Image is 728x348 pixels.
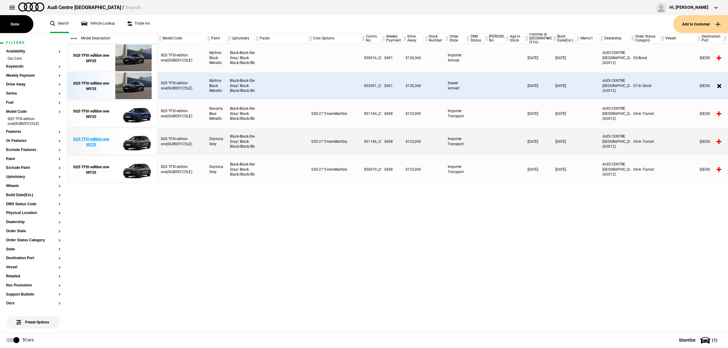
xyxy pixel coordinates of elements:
div: SQ5 TFSI edition one(GUBS5Y/25LE) [158,128,206,155]
div: [DATE] [524,44,552,72]
div: $130,360 [403,44,424,72]
div: Stock Number [424,33,444,44]
div: Importer Transport [445,100,466,127]
div: [GEOGRAPHIC_DATA] [697,44,723,72]
section: Weekly Payment [6,74,61,83]
button: Features [6,130,61,134]
div: Drive Away [403,33,423,44]
div: Navarra Blue Metallic [206,100,227,127]
span: ( 1 ) [712,338,717,342]
div: 04-In Transit [630,128,660,155]
section: Order State [6,229,61,238]
a: SQ5 TFSI edition one MY25 [70,72,112,100]
div: Audi Centre [GEOGRAPHIC_DATA] / [47,4,141,11]
div: Hi, [PERSON_NAME] [669,5,708,11]
div: Packs [255,33,308,44]
div: Dealership [599,33,630,44]
a: SQ5 TFSI edition one MY25 [70,45,112,72]
section: Support Bulletin [6,293,61,302]
a: Vehicle Lookup [81,15,115,33]
div: Upholstery [227,33,254,44]
span: Shortlist [679,338,696,342]
img: Audi_GUBS5Y_25LE_GX_6Y6Y_PAH_6FJ_53D_(Nadin:_53D_6FJ_C56_PAH)_ext.png [112,128,154,156]
section: Order Status Category [6,238,61,247]
div: Mythos Black Metallic [206,44,227,72]
button: Ours [6,301,61,306]
div: Build Date(Est.) [552,33,575,44]
div: SQ5 TFSI edition one MY25 [70,136,112,147]
div: SQ5 TFSI edition one(GUBS5Y/25LE) [158,100,206,127]
div: 05-Bond [630,44,660,72]
button: Availability [6,49,61,54]
div: 53D-21"5-twinMattGry [308,128,361,155]
div: DMS Status [466,33,484,44]
div: Black-Black-Steel Gray/ Black-Black/Black/Black [227,156,255,183]
div: Order State [445,33,465,44]
li: Our Cars [6,56,61,62]
section: Vessel [6,265,61,274]
img: Audi_GUBS5Y_25LE_GX_6Y6Y_PAH_6FJ_53D_(Nadin:_53D_6FJ_C56_PAH)_ext.png [112,156,154,183]
div: [DATE] [524,128,552,155]
div: SQ5 TFSI edition one(GUBS5Y/25LE) [158,44,206,72]
div: Black-Black-Steel Gray/ Black-Black/Black/Black [227,128,255,155]
section: Build Date(Est.) [6,193,61,202]
button: Support Bulletin [6,293,61,297]
div: Destination Port [697,33,723,44]
div: [DATE] [552,156,576,183]
span: Search [125,5,141,10]
div: $401 [381,44,403,72]
button: Order State [6,229,61,233]
div: Black-Black-Steel Gray/ Black-Black/Black/Black [227,44,255,72]
div: Comm. No. [361,33,381,44]
section: Keywords [6,65,61,74]
button: Wheels [6,184,61,188]
div: Mythos Black Metallic [206,72,227,99]
div: AUDI CENTRE [GEOGRAPHIC_DATA] (A2012) [599,72,630,99]
section: Physical Location [6,211,61,220]
div: $130,360 [403,72,424,99]
section: Model CodeSQ5 TFSI edition one(GUBS5Y/25LE) [6,110,61,130]
div: $408 [381,128,403,155]
div: 851184_25 [361,100,381,127]
div: Black-Black-Steel Gray/ Black-Black/Black/Black [227,72,255,99]
section: Exclude Features [6,148,61,157]
div: [DATE] [552,44,576,72]
div: [DATE] [552,100,576,127]
button: Physical Location [6,211,61,215]
div: 53D-21"5-twinMattGry [308,156,361,183]
section: DMS Status Code [6,202,61,211]
a: Search [50,15,69,33]
div: AUDI CENTRE [GEOGRAPHIC_DATA] (A2012) [599,44,630,72]
div: 850019_25 [361,156,381,183]
section: Fuel [6,101,61,110]
div: Cost Options [308,33,361,44]
button: State [6,247,61,252]
div: SQ5 TFSI edition one MY25 [70,81,112,92]
div: SQ5 TFSI edition one MY25 [70,53,112,64]
div: [DATE] [524,100,552,127]
div: 850016_25 [361,44,381,72]
div: 853091_25 [361,72,381,99]
section: Destination Port [6,256,61,265]
div: Memo1 [576,33,599,44]
button: Shortlist(1) [670,333,728,348]
button: Vessel [6,265,61,269]
div: [GEOGRAPHIC_DATA] [697,100,723,127]
div: $133,090 [403,100,424,127]
button: Destination Port [6,256,61,260]
div: [DATE] [552,128,576,155]
div: Importer Transport [445,128,466,155]
div: Order Status Category [630,33,660,44]
div: AUDI CENTRE [GEOGRAPHIC_DATA] (A2012) [599,156,630,183]
div: Model Description [67,33,157,44]
img: Audi_GUBS5Y_25LE_GX_0E0E_PAH_6FJ_(Nadin:_6FJ_C56_PAH)_ext.png [112,72,154,100]
section: Dealership [6,220,61,229]
div: 851186_25 [361,128,381,155]
section: State [6,247,61,256]
a: Trade ins [127,15,150,33]
button: Exclude Features [6,148,61,152]
div: Model Code [158,33,206,44]
section: Exclude Paint [6,166,61,175]
button: Or Features [6,139,61,143]
button: Fuel [6,101,61,105]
